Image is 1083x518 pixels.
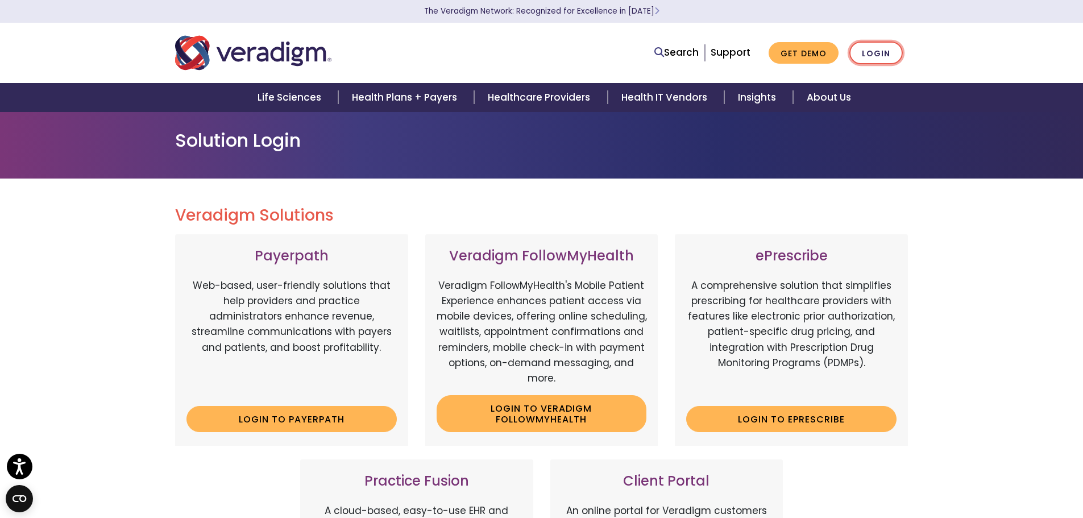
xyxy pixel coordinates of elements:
a: Insights [724,83,793,112]
iframe: Drift Chat Widget [865,436,1069,504]
p: A comprehensive solution that simplifies prescribing for healthcare providers with features like ... [686,278,897,397]
a: Login to Veradigm FollowMyHealth [437,395,647,432]
button: Open CMP widget [6,485,33,512]
h3: Veradigm FollowMyHealth [437,248,647,264]
h3: Payerpath [186,248,397,264]
a: Login [849,42,903,65]
h1: Solution Login [175,130,908,151]
img: Veradigm logo [175,34,331,72]
span: Learn More [654,6,659,16]
p: Web-based, user-friendly solutions that help providers and practice administrators enhance revenu... [186,278,397,397]
h3: Practice Fusion [312,473,522,490]
a: Life Sciences [244,83,338,112]
h3: ePrescribe [686,248,897,264]
a: Support [711,45,750,59]
p: Veradigm FollowMyHealth's Mobile Patient Experience enhances patient access via mobile devices, o... [437,278,647,386]
a: Health Plans + Payers [338,83,474,112]
a: Health IT Vendors [608,83,724,112]
a: Healthcare Providers [474,83,607,112]
h2: Veradigm Solutions [175,206,908,225]
a: The Veradigm Network: Recognized for Excellence in [DATE]Learn More [424,6,659,16]
a: Login to Payerpath [186,406,397,432]
a: Search [654,45,699,60]
a: Login to ePrescribe [686,406,897,432]
h3: Client Portal [562,473,772,490]
a: Get Demo [769,42,839,64]
a: About Us [793,83,865,112]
